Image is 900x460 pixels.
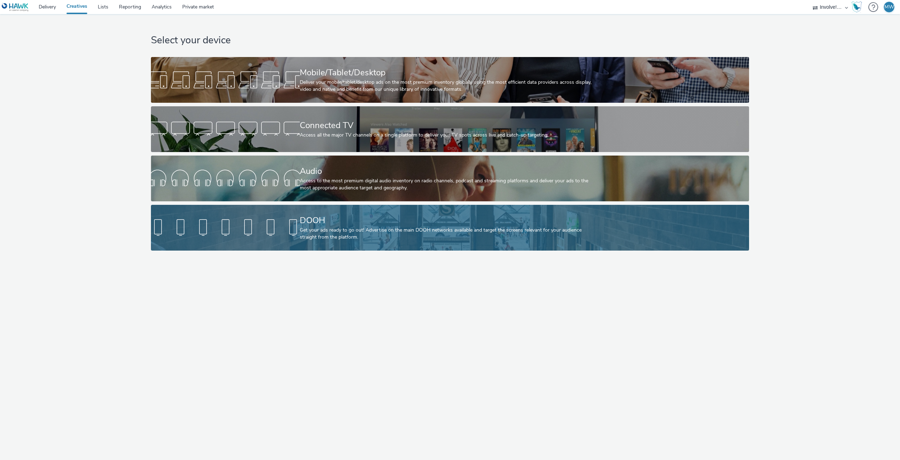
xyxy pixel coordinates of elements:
[151,205,749,251] a: DOOHGet your ads ready to go out! Advertise on the main DOOH networks available and target the sc...
[851,1,862,13] img: Hawk Academy
[300,79,597,93] div: Deliver your mobile/tablet/desktop ads on the most premium inventory globally using the most effi...
[851,1,865,13] a: Hawk Academy
[151,57,749,103] a: Mobile/Tablet/DesktopDeliver your mobile/tablet/desktop ads on the most premium inventory globall...
[885,2,894,12] div: MW
[151,34,749,47] h1: Select your device
[300,165,597,177] div: Audio
[300,227,597,241] div: Get your ads ready to go out! Advertise on the main DOOH networks available and target the screen...
[300,214,597,227] div: DOOH
[151,156,749,201] a: AudioAccess to the most premium digital audio inventory on radio channels, podcast and streaming ...
[300,132,597,139] div: Access all the major TV channels on a single platform to deliver your TV spots across live and ca...
[300,67,597,79] div: Mobile/Tablet/Desktop
[2,3,29,12] img: undefined Logo
[300,177,597,192] div: Access to the most premium digital audio inventory on radio channels, podcast and streaming platf...
[151,106,749,152] a: Connected TVAccess all the major TV channels on a single platform to deliver your TV spots across...
[300,119,597,132] div: Connected TV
